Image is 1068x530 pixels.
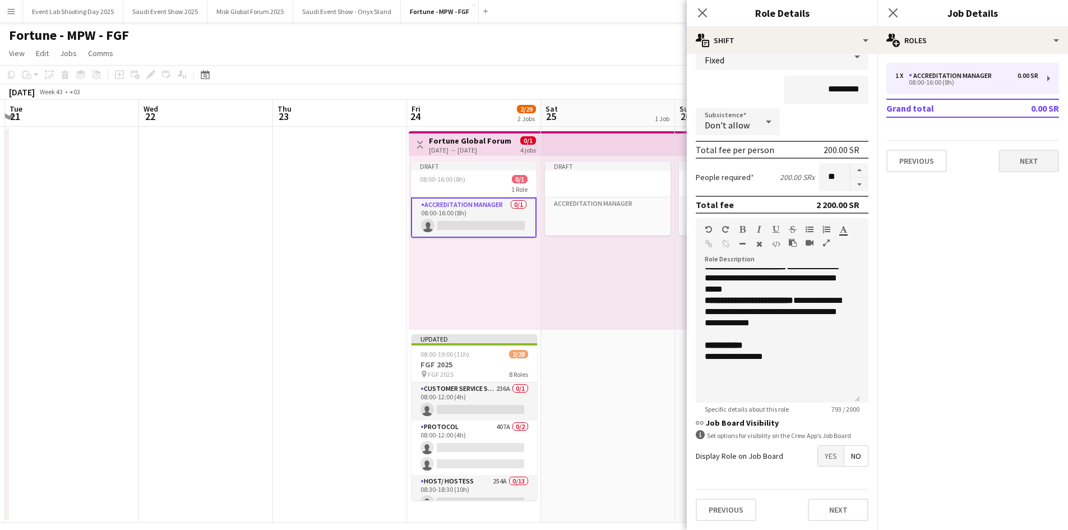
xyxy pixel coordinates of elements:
[818,446,844,466] span: Yes
[696,499,756,521] button: Previous
[824,144,859,155] div: 200.00 SR
[772,225,780,234] button: Underline
[696,172,754,182] label: People required
[822,225,830,234] button: Ordered List
[511,185,528,193] span: 1 Role
[10,104,22,114] span: Tue
[412,334,537,343] div: Updated
[705,54,724,66] span: Fixed
[789,238,797,247] button: Paste as plain text
[738,225,746,234] button: Bold
[144,104,158,114] span: Wed
[696,430,868,441] div: Set options for visibility on the Crew App’s Job Board
[655,114,669,123] div: 1 Job
[696,418,868,428] h3: Job Board Visibility
[722,225,729,234] button: Redo
[276,110,292,123] span: 23
[70,87,80,96] div: +03
[412,360,537,370] h3: FGF 2025
[9,48,25,58] span: View
[509,350,528,358] span: 2/28
[780,172,815,182] div: 200.00 SR x
[678,110,693,123] span: 26
[412,104,420,114] span: Fri
[895,80,1038,85] div: 08:00-16:00 (8h)
[696,144,774,155] div: Total fee per person
[679,104,693,114] span: Sun
[56,46,81,61] a: Jobs
[207,1,293,22] button: Misk Global Forum 2025
[806,225,813,234] button: Unordered List
[429,136,512,146] h3: Fortune Global Forum 2025
[9,86,35,98] div: [DATE]
[687,6,877,20] h3: Role Details
[520,145,536,154] div: 4 jobs
[679,162,805,170] div: Draft
[123,1,207,22] button: Saudi Event Show 2025
[687,27,877,54] div: Shift
[886,99,995,117] td: Grand total
[789,225,797,234] button: Strikethrough
[545,162,671,170] div: Draft
[8,110,22,123] span: 21
[877,6,1068,20] h3: Job Details
[822,405,868,413] span: 793 / 2000
[705,225,713,234] button: Undo
[512,175,528,183] span: 0/1
[88,48,113,58] span: Comms
[420,350,469,358] span: 08:00-19:00 (11h)
[738,239,746,248] button: Horizontal Line
[844,446,868,466] span: No
[696,199,734,210] div: Total fee
[60,48,77,58] span: Jobs
[886,150,947,172] button: Previous
[401,1,479,22] button: Fortune - MPW - FGF
[816,199,859,210] div: 2 200.00 SR
[411,162,537,170] div: Draft
[679,162,805,236] app-job-card: DraftAccreditation Manager
[429,146,512,154] div: [DATE] → [DATE]
[545,104,558,114] span: Sat
[895,72,909,80] div: 1 x
[705,119,750,131] span: Don't allow
[696,405,798,413] span: Specific details about this role
[84,46,118,61] a: Comms
[995,99,1059,117] td: 0.00 SR
[772,239,780,248] button: HTML Code
[808,499,868,521] button: Next
[9,27,129,44] h1: Fortune - MPW - FGF
[544,110,558,123] span: 25
[545,197,671,236] app-card-role-placeholder: Accreditation Manager
[679,197,805,236] app-card-role-placeholder: Accreditation Manager
[1018,72,1038,80] div: 0.00 SR
[410,110,420,123] span: 24
[545,162,671,236] app-job-card: DraftAccreditation Manager
[909,72,996,80] div: Accreditation Manager
[37,87,65,96] span: Week 43
[4,46,29,61] a: View
[293,1,401,22] button: Saudi Event Show - Onyx Stand
[412,421,537,475] app-card-role: Protocol407A0/208:00-12:00 (4h)
[420,175,465,183] span: 08:00-16:00 (8h)
[517,105,536,113] span: 2/29
[31,46,53,61] a: Edit
[998,150,1059,172] button: Next
[412,382,537,421] app-card-role: Customer Service Staff236A0/108:00-12:00 (4h)
[850,163,868,178] button: Increase
[411,162,537,238] app-job-card: Draft08:00-16:00 (8h)0/11 RoleAccreditation Manager0/108:00-16:00 (8h)
[520,136,536,145] span: 0/1
[428,370,454,379] span: FGF 2025
[806,238,813,247] button: Insert video
[696,451,783,461] label: Display Role on Job Board
[509,370,528,379] span: 8 Roles
[877,27,1068,54] div: Roles
[411,197,537,238] app-card-role: Accreditation Manager0/108:00-16:00 (8h)
[822,238,830,247] button: Fullscreen
[517,114,535,123] div: 2 Jobs
[412,334,537,500] app-job-card: Updated08:00-19:00 (11h)2/28FGF 2025 FGF 20258 RolesCustomer Service Staff236A0/108:00-12:00 (4h)...
[278,104,292,114] span: Thu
